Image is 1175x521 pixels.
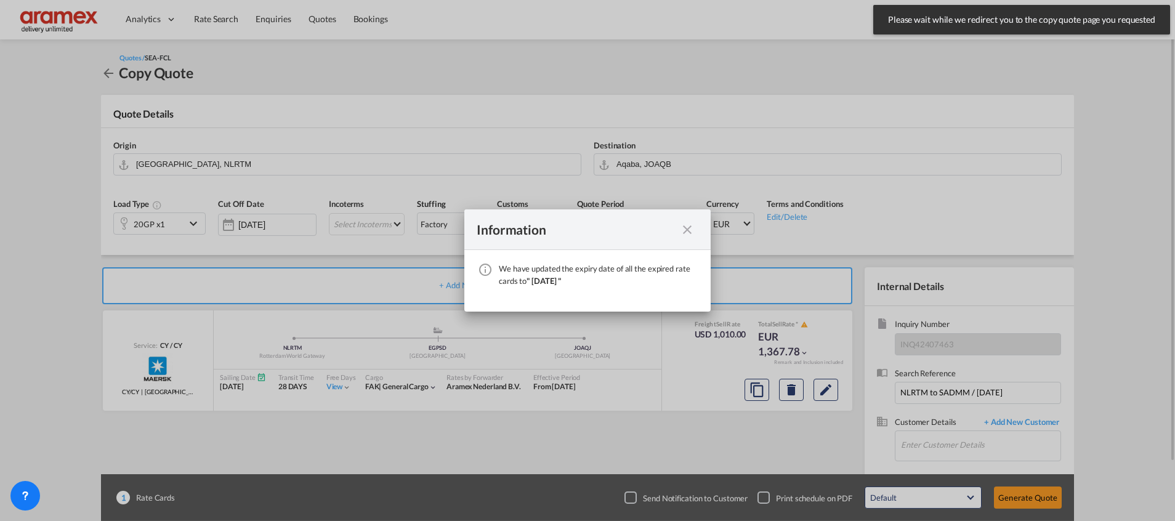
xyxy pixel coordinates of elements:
[527,276,561,286] span: " [DATE] "
[884,14,1159,26] span: Please wait while we redirect you to the copy quote page you requested
[478,262,493,277] md-icon: icon-information-outline
[499,262,698,287] div: We have updated the expiry date of all the expired rate cards to
[464,209,711,312] md-dialog: We have ...
[477,222,676,237] div: Information
[680,222,695,237] md-icon: icon-close fg-AAA8AD cursor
